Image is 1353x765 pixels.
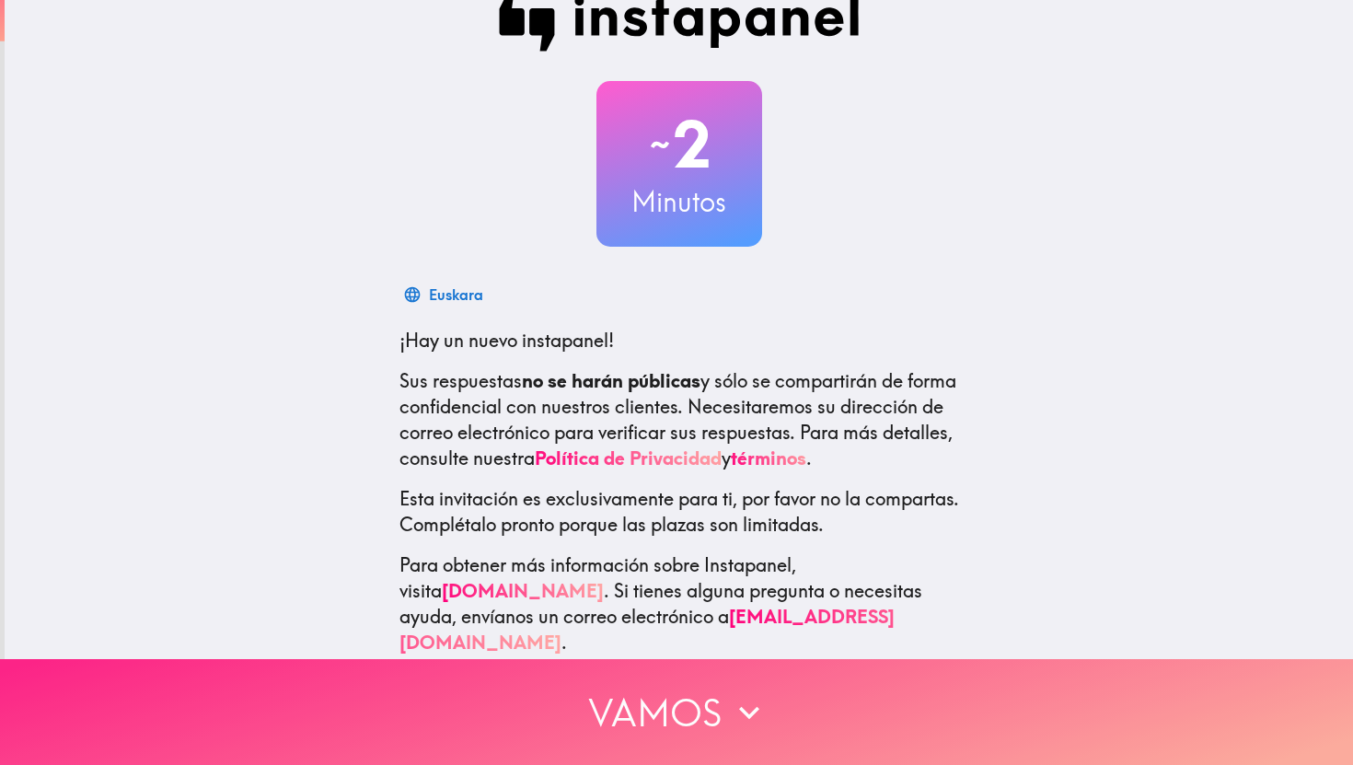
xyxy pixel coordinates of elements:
[442,579,604,602] a: [DOMAIN_NAME]
[399,486,959,538] p: Esta invitación es exclusivamente para ti, por favor no la compartas. Complétalo pronto porque la...
[399,368,959,471] p: Sus respuestas y sólo se compartirán de forma confidencial con nuestros clientes. Necesitaremos s...
[399,605,895,654] a: [EMAIL_ADDRESS][DOMAIN_NAME]
[522,369,700,392] b: no se harán públicas
[399,329,614,352] span: ¡Hay un nuevo instapanel!
[535,446,722,469] a: Política de Privacidad
[399,552,959,655] p: Para obtener más información sobre Instapanel, visita . Si tienes alguna pregunta o necesitas ayu...
[429,282,483,307] div: Euskara
[731,446,806,469] a: términos
[596,107,762,182] h2: 2
[647,117,673,172] span: ~
[399,276,491,313] button: Euskara
[596,182,762,221] h3: Minutos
